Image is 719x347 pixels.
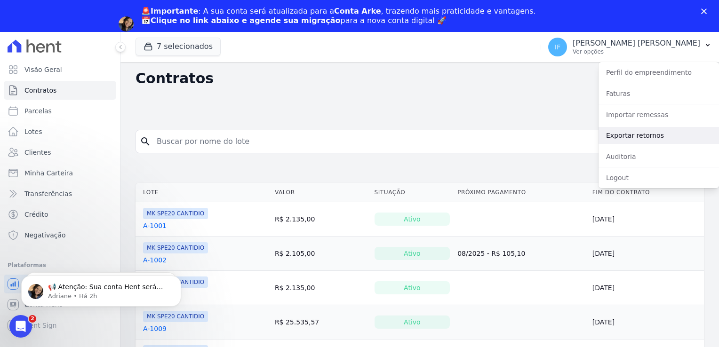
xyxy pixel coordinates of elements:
td: R$ 2.135,00 [271,271,371,305]
b: 🚨Importante [141,7,198,16]
td: R$ 2.135,00 [271,202,371,237]
a: Crédito [4,205,116,224]
span: Visão Geral [24,65,62,74]
p: Ver opções [573,48,700,55]
span: IF [555,44,560,50]
th: Situação [371,183,454,202]
span: Clientes [24,148,51,157]
td: [DATE] [589,202,704,237]
td: [DATE] [589,271,704,305]
a: Contratos [4,81,116,100]
button: IF [PERSON_NAME] [PERSON_NAME] Ver opções [541,34,719,60]
a: A-1001 [143,221,167,230]
div: : A sua conta será atualizada para a , trazendo mais praticidade e vantagens. 📅 para a nova conta... [141,7,536,25]
a: Visão Geral [4,60,116,79]
p: [PERSON_NAME] [PERSON_NAME] [573,39,700,48]
a: Clientes [4,143,116,162]
a: A-1002 [143,255,167,265]
a: Agendar migração [141,31,219,41]
td: [DATE] [589,305,704,339]
input: Buscar por nome do lote [151,132,700,151]
div: Ativo [375,247,450,260]
iframe: Intercom live chat [9,315,32,338]
span: Contratos [24,86,56,95]
a: Importar remessas [599,106,719,123]
h2: Contratos [136,70,600,87]
span: Parcelas [24,106,52,116]
b: Conta Arke [334,7,381,16]
a: Minha Carteira [4,164,116,182]
span: MK SPE20 CANTIDIO [143,208,208,219]
a: Lotes [4,122,116,141]
th: Valor [271,183,371,202]
a: Recebíveis [4,275,116,293]
a: Faturas [599,85,719,102]
td: [DATE] [589,237,704,271]
span: Negativação [24,230,66,240]
a: Exportar retornos [599,127,719,144]
div: Ativo [375,213,450,226]
th: Próximo Pagamento [454,183,589,202]
a: A-1009 [143,324,167,333]
div: Ativo [375,315,450,329]
span: Crédito [24,210,48,219]
a: Conta Hent [4,295,116,314]
span: 2 [29,315,36,323]
a: Transferências [4,184,116,203]
div: Ativo [375,281,450,294]
a: Negativação [4,226,116,244]
span: MK SPE20 CANTIDIO [143,242,208,253]
img: Profile image for Adriane [119,16,134,32]
span: Minha Carteira [24,168,73,178]
b: Clique no link abaixo e agende sua migração [151,16,341,25]
td: R$ 25.535,57 [271,305,371,339]
a: 08/2025 - R$ 105,10 [457,250,525,257]
th: Lote [136,183,271,202]
a: Logout [599,169,719,186]
iframe: Intercom notifications mensagem [7,256,195,322]
td: R$ 2.105,00 [271,237,371,271]
i: search [140,136,151,147]
div: Fechar [701,8,711,14]
a: Perfil do empreendimento [599,64,719,81]
a: Auditoria [599,148,719,165]
span: Transferências [24,189,72,198]
a: Parcelas [4,102,116,120]
span: Lotes [24,127,42,136]
button: 7 selecionados [136,38,221,55]
th: Fim do Contrato [589,183,704,202]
